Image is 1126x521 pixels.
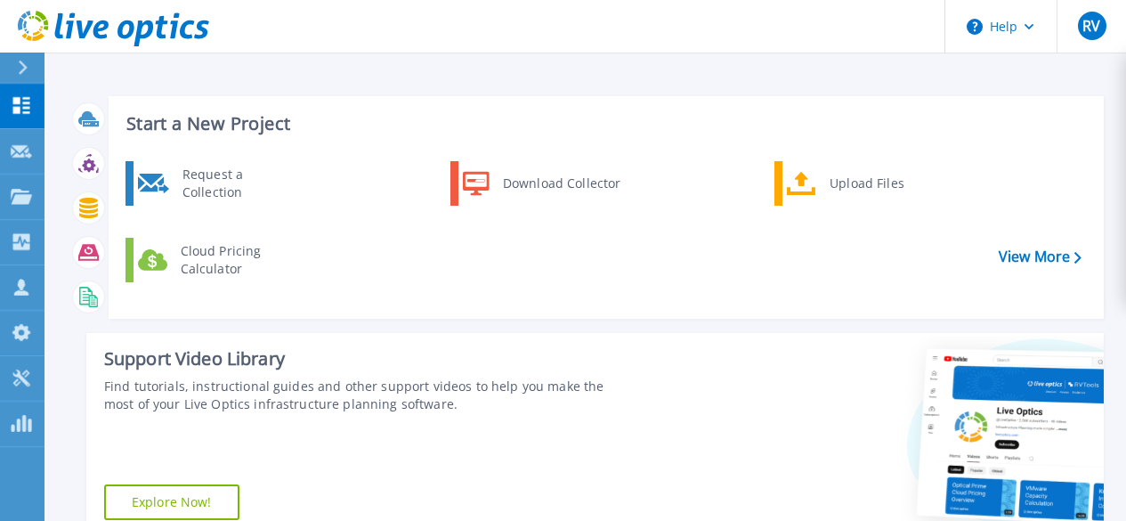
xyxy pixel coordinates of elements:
[174,166,304,201] div: Request a Collection
[104,378,633,413] div: Find tutorials, instructional guides and other support videos to help you make the most of your L...
[494,166,628,201] div: Download Collector
[1082,19,1100,33] span: RV
[126,161,308,206] a: Request a Collection
[774,161,957,206] a: Upload Files
[104,347,633,370] div: Support Video Library
[821,166,952,201] div: Upload Files
[450,161,633,206] a: Download Collector
[126,238,308,282] a: Cloud Pricing Calculator
[172,242,304,278] div: Cloud Pricing Calculator
[126,114,1081,134] h3: Start a New Project
[104,484,239,520] a: Explore Now!
[999,248,1081,265] a: View More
